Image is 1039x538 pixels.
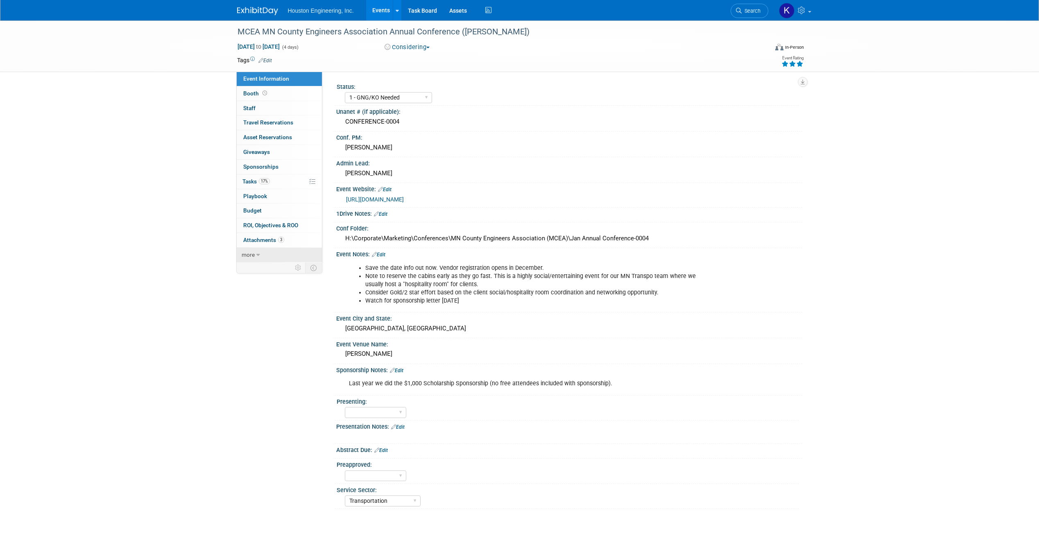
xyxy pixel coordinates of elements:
a: more [237,248,322,262]
a: Edit [391,424,405,430]
a: Asset Reservations [237,130,322,145]
span: ROI, Objectives & ROO [243,222,298,228]
div: 1Drive Notes: [336,208,802,218]
li: Consider Gold/2 star effort based on the client social/hospitality room coordination and networki... [365,289,707,297]
a: Edit [378,187,392,192]
li: Watch for sponsorship letter [DATE] [365,297,707,305]
li: Note to reserve the cabins early as they go fast. This is a highly social/entertaining event for ... [365,272,707,289]
span: Event Information [243,75,289,82]
a: Booth [237,86,322,101]
div: In-Person [785,44,804,50]
span: (4 days) [281,45,299,50]
span: Staff [243,105,256,111]
a: Edit [258,58,272,63]
div: Presentation Notes: [336,420,802,431]
span: [DATE] [DATE] [237,43,280,50]
div: Event Format [720,43,804,55]
img: Format-Inperson.png [775,44,783,50]
div: Event Rating [781,56,804,60]
span: to [255,43,263,50]
div: Presenting: [337,396,799,406]
span: Asset Reservations [243,134,292,140]
span: Sponsorships [243,163,278,170]
div: Event Venue Name: [336,338,802,348]
div: Conf. PM: [336,131,802,142]
a: Attachments3 [237,233,322,247]
a: Event Information [237,72,322,86]
span: Playbook [243,193,267,199]
span: Tasks [242,178,270,185]
a: Edit [374,448,388,453]
td: Personalize Event Tab Strip [291,262,306,273]
span: Booth not reserved yet [261,90,269,96]
li: Save the date info out now. Vendor registration opens in December. [365,264,707,272]
div: [PERSON_NAME] [342,348,796,360]
span: Booth [243,90,269,97]
span: 17% [259,178,270,184]
div: Status: [337,81,799,91]
a: Giveaways [237,145,322,159]
a: Tasks17% [237,174,322,189]
img: ExhibitDay [237,7,278,15]
span: Search [742,8,761,14]
span: Travel Reservations [243,119,293,126]
a: Edit [374,211,387,217]
div: [PERSON_NAME] [342,167,796,180]
a: Travel Reservations [237,115,322,130]
a: Staff [237,101,322,115]
div: Admin Lead: [336,157,802,167]
span: Budget [243,207,262,214]
a: Sponsorships [237,160,322,174]
a: ROI, Objectives & ROO [237,218,322,233]
a: Search [731,4,768,18]
a: Budget [237,203,322,218]
div: [GEOGRAPHIC_DATA], [GEOGRAPHIC_DATA] [342,322,796,335]
span: Houston Engineering, Inc. [288,7,354,14]
div: CONFERENCE-0004 [342,115,796,128]
div: Service Sector: [337,484,799,494]
td: Toggle Event Tabs [305,262,322,273]
div: Unanet # (if applicable): [336,106,802,116]
div: H:\Corporate\Marketing\Conferences\MN County Engineers Association (MCEA)\Jan Annual Conference-0004 [342,232,796,245]
a: Edit [372,252,385,258]
div: Event Website: [336,183,802,194]
div: Event Notes: [336,248,802,259]
div: Abstract Due: [336,444,802,454]
span: Attachments [243,237,284,243]
div: Preapproved: [337,459,799,469]
div: Event City and State: [336,312,802,323]
span: Giveaways [243,149,270,155]
div: MCEA MN County Engineers Association Annual Conference ([PERSON_NAME]) [235,25,756,39]
img: Kendra Jensen [779,3,795,18]
div: [PERSON_NAME] [342,141,796,154]
td: Tags [237,56,272,64]
span: 3 [278,237,284,243]
div: Last year we did the $1,000 Scholarship Sponsorship (no free attendees included with sponsorship). [343,375,712,392]
div: Conf Folder: [336,222,802,233]
a: Playbook [237,189,322,203]
button: Considering [382,43,433,52]
a: [URL][DOMAIN_NAME] [346,196,404,203]
span: more [242,251,255,258]
div: Sponsorship Notes: [336,364,802,375]
a: Edit [390,368,403,373]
